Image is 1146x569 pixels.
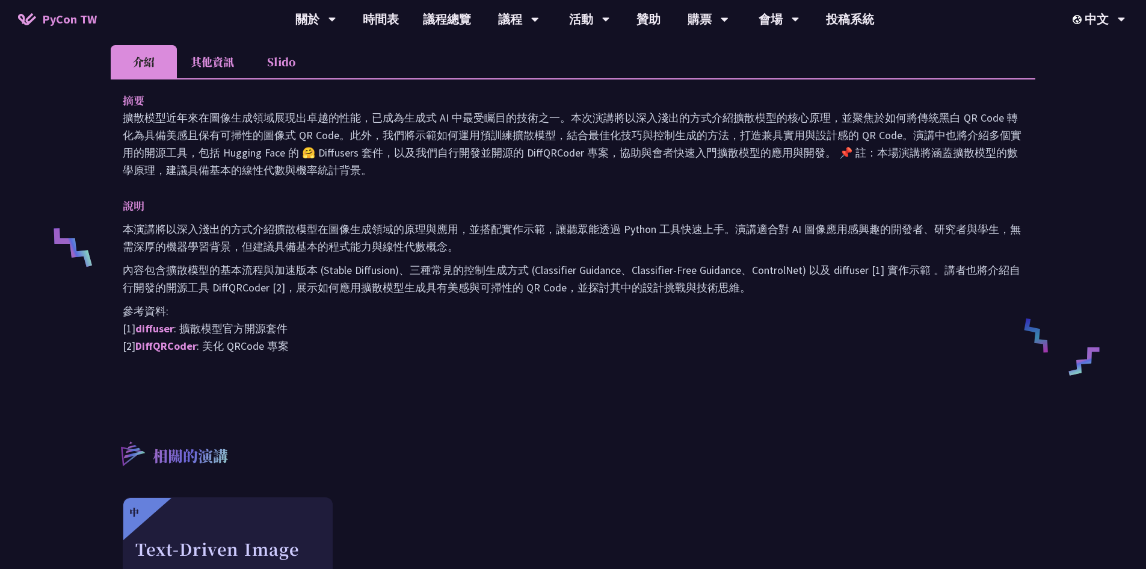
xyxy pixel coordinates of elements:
p: 摘要 [123,92,999,109]
p: 相關的演講 [153,445,228,469]
p: 參考資料: [1] : 擴散模型官方開源套件 [2] : 美化 QRCode 專案 [123,302,1023,355]
img: Locale Icon [1073,15,1085,24]
li: 其他資訊 [177,45,248,78]
img: r3.8d01567.svg [103,424,161,482]
a: PyCon TW [6,4,109,34]
p: 內容包含擴散模型的基本流程與加速版本 (Stable Diffusion)、三種常見的控制生成方式 (Classifier Guidance、Classifier-Free Guidance、C... [123,261,1023,296]
a: diffuser [135,322,174,335]
p: 本演講將以深入淺出的方式介紹擴散模型在圖像生成領域的原理與應用，並搭配實作示範，讓聽眾能透過 Python 工具快速上手。演講適合對 AI 圖像應用感興趣的開發者、研究者與學生，無需深厚的機器學... [123,220,1023,255]
div: 中 [129,505,139,520]
li: 介紹 [111,45,177,78]
img: Home icon of PyCon TW 2025 [18,13,36,25]
p: 擴散模型近年來在圖像生成領域展現出卓越的性能，已成為生成式 AI 中最受矚目的技術之一。本次演講將以深入淺出的方式介紹擴散模型的核心原理，並聚焦於如何將傳統黑白 QR Code 轉化為具備美感且... [123,109,1023,179]
p: 說明 [123,197,999,214]
a: DiffQRCoder [135,339,197,353]
span: PyCon TW [42,10,97,28]
li: Slido [248,45,314,78]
